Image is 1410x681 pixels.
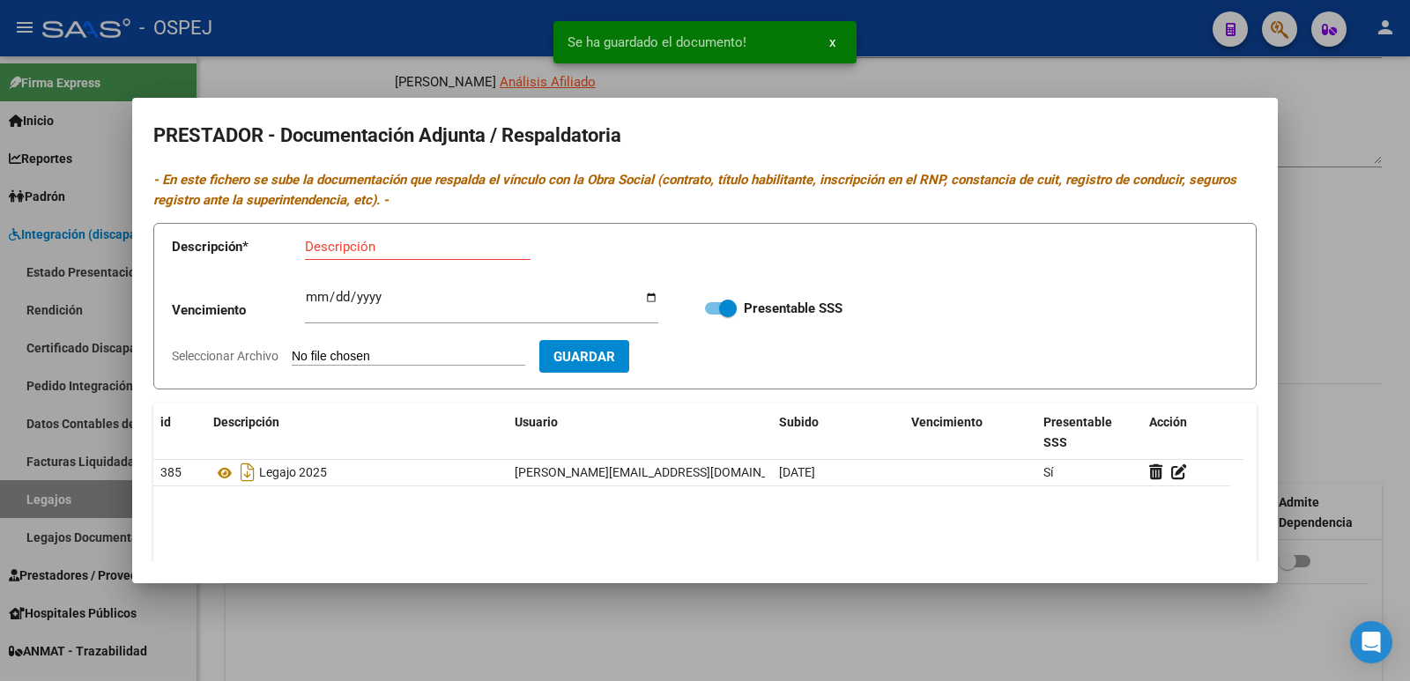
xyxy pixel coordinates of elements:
p: Vencimiento [172,300,305,321]
datatable-header-cell: Presentable SSS [1036,403,1142,462]
span: Se ha guardado el documento! [568,33,746,51]
datatable-header-cell: Usuario [508,403,772,462]
i: - En este fichero se sube la documentación que respalda el vínculo con la Obra Social (contrato, ... [153,172,1236,208]
span: Usuario [515,415,558,429]
span: Seleccionar Archivo [172,349,278,363]
i: Descargar documento [236,458,259,486]
datatable-header-cell: Vencimiento [904,403,1036,462]
span: Descripción [213,415,279,429]
h2: PRESTADOR - Documentación Adjunta / Respaldatoria [153,119,1257,152]
span: Presentable SSS [1043,415,1112,449]
span: [PERSON_NAME][EMAIL_ADDRESS][DOMAIN_NAME] - [PERSON_NAME] [515,465,908,479]
datatable-header-cell: id [153,403,206,462]
span: Subido [779,415,819,429]
div: Open Intercom Messenger [1350,621,1392,663]
span: x [829,34,835,50]
button: x [815,26,850,58]
span: Guardar [553,349,615,365]
button: Guardar [539,340,629,373]
span: [DATE] [779,465,815,479]
span: Acción [1149,415,1187,429]
p: Descripción [172,237,305,257]
datatable-header-cell: Acción [1142,403,1230,462]
strong: Presentable SSS [744,300,842,316]
span: id [160,415,171,429]
span: Legajo 2025 [259,466,327,480]
span: Vencimiento [911,415,983,429]
datatable-header-cell: Subido [772,403,904,462]
datatable-header-cell: Descripción [206,403,508,462]
span: 385 [160,465,182,479]
span: Sí [1043,465,1053,479]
